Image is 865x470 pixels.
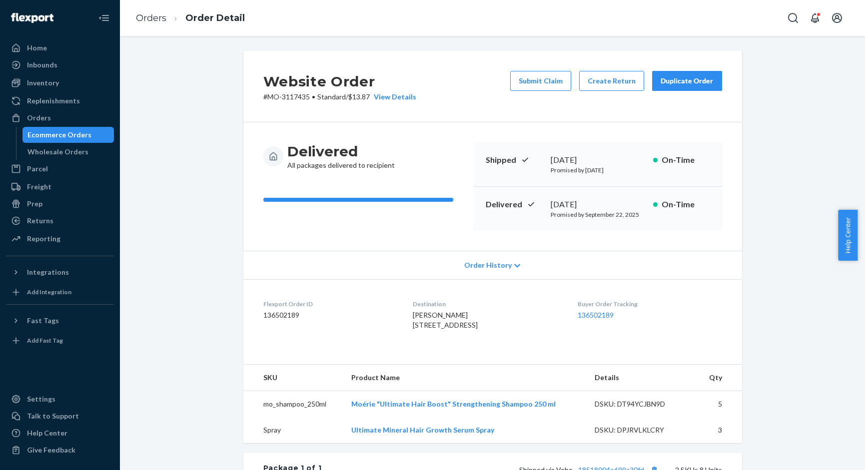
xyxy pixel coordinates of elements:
[27,43,47,53] div: Home
[652,71,722,91] button: Duplicate Order
[11,13,53,23] img: Flexport logo
[579,71,644,91] button: Create Return
[413,300,562,308] dt: Destination
[551,166,645,174] p: Promised by [DATE]
[27,96,80,106] div: Replenishments
[661,76,714,86] div: Duplicate Order
[6,425,114,441] a: Help Center
[27,394,55,404] div: Settings
[6,408,114,424] button: Talk to Support
[595,425,689,435] div: DSKU: DPJRVLKLCRY
[838,210,858,261] button: Help Center
[551,210,645,219] p: Promised by September 22, 2025
[6,442,114,458] button: Give Feedback
[551,199,645,210] div: [DATE]
[413,311,478,329] span: [PERSON_NAME] [STREET_ADDRESS]
[697,365,742,391] th: Qty
[136,12,166,23] a: Orders
[263,92,416,102] p: # MO-3117435 / $13.87
[805,8,825,28] button: Open notifications
[27,288,71,296] div: Add Integration
[6,196,114,212] a: Prep
[6,75,114,91] a: Inventory
[6,333,114,349] a: Add Fast Tag
[6,93,114,109] a: Replenishments
[6,179,114,195] a: Freight
[6,391,114,407] a: Settings
[27,445,75,455] div: Give Feedback
[6,40,114,56] a: Home
[351,400,556,408] a: Moérie "Ultimate Hair Boost" Strengthening Shampoo 250 ml
[243,391,344,418] td: mo_shampoo_250ml
[27,164,48,174] div: Parcel
[27,428,67,438] div: Help Center
[578,300,722,308] dt: Buyer Order Tracking
[243,417,344,443] td: Spray
[27,147,88,157] div: Wholesale Orders
[22,144,114,160] a: Wholesale Orders
[27,234,60,244] div: Reporting
[662,199,710,210] p: On-Time
[27,78,59,88] div: Inventory
[27,130,91,140] div: Ecommerce Orders
[27,316,59,326] div: Fast Tags
[6,161,114,177] a: Parcel
[27,60,57,70] div: Inbounds
[27,113,51,123] div: Orders
[697,417,742,443] td: 3
[662,154,710,166] p: On-Time
[128,3,253,33] ol: breadcrumbs
[27,199,42,209] div: Prep
[263,300,397,308] dt: Flexport Order ID
[263,71,416,92] h2: Website Order
[22,127,114,143] a: Ecommerce Orders
[578,311,614,319] a: 136502189
[370,92,416,102] button: View Details
[486,154,543,166] p: Shipped
[827,8,847,28] button: Open account menu
[317,92,346,101] span: Standard
[6,231,114,247] a: Reporting
[27,267,69,277] div: Integrations
[6,110,114,126] a: Orders
[27,182,51,192] div: Freight
[243,365,344,391] th: SKU
[263,310,397,320] dd: 136502189
[27,216,53,226] div: Returns
[343,365,587,391] th: Product Name
[464,260,512,270] span: Order History
[6,284,114,300] a: Add Integration
[551,154,645,166] div: [DATE]
[486,199,543,210] p: Delivered
[6,213,114,229] a: Returns
[783,8,803,28] button: Open Search Box
[27,336,63,345] div: Add Fast Tag
[510,71,571,91] button: Submit Claim
[595,399,689,409] div: DSKU: DT94YCJBN9D
[697,391,742,418] td: 5
[587,365,697,391] th: Details
[6,57,114,73] a: Inbounds
[27,411,79,421] div: Talk to Support
[287,142,395,170] div: All packages delivered to recipient
[312,92,315,101] span: •
[6,264,114,280] button: Integrations
[185,12,245,23] a: Order Detail
[94,8,114,28] button: Close Navigation
[287,142,395,160] h3: Delivered
[6,313,114,329] button: Fast Tags
[351,426,494,434] a: Ultimate Mineral Hair Growth Serum Spray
